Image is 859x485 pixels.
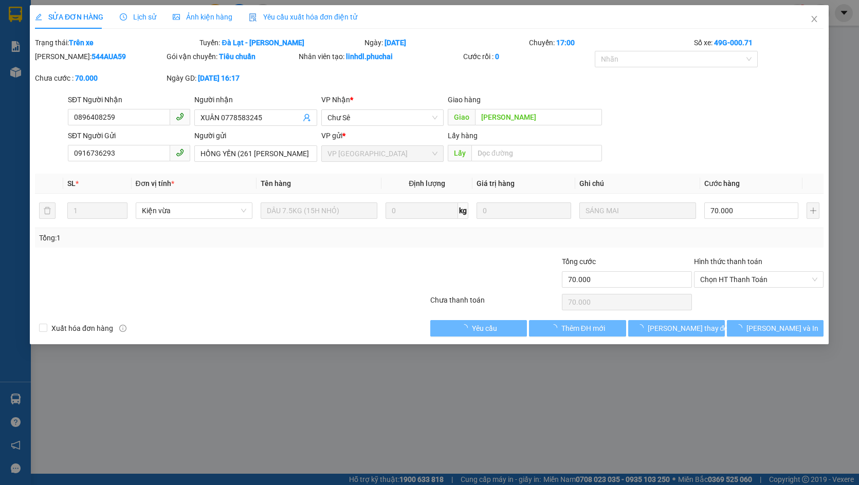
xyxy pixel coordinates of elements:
[167,51,297,62] div: Gói vận chuyển:
[461,324,472,331] span: loading
[648,323,730,334] span: [PERSON_NAME] thay đổi
[173,13,180,21] span: picture
[220,52,256,61] b: Tiêu chuẩn
[477,202,571,219] input: 0
[476,109,602,125] input: Dọc đường
[327,146,437,161] span: VP Đà Lạt
[261,179,291,188] span: Tên hàng
[562,257,596,266] span: Tổng cước
[321,96,350,104] span: VP Nhận
[68,130,191,141] div: SĐT Người Gửi
[431,320,527,337] button: Yêu cầu
[579,202,696,219] input: Ghi Chú
[222,39,304,47] b: Đà Lạt - [PERSON_NAME]
[575,174,700,194] th: Ghi chú
[714,39,753,47] b: 49G-000.71
[261,202,377,219] input: VD: Bàn, Ghế
[704,179,740,188] span: Cước hàng
[35,51,165,62] div: [PERSON_NAME]:
[119,325,126,332] span: info-circle
[68,94,191,105] div: SĐT Người Nhận
[198,74,240,82] b: [DATE] 16:17
[464,51,593,62] div: Cước rồi :
[35,13,42,21] span: edit
[561,323,605,334] span: Thêm ĐH mới
[327,110,437,125] span: Chư Sê
[249,13,358,21] span: Yêu cầu xuất hóa đơn điện tử
[448,145,472,161] span: Lấy
[700,272,817,287] span: Chọn HT Thanh Toán
[321,130,444,141] div: VP gửi
[529,320,626,337] button: Thêm ĐH mới
[299,51,461,62] div: Nhân viên tạo:
[67,179,76,188] span: SL
[448,132,478,140] span: Lấy hàng
[199,37,363,48] div: Tuyến:
[477,179,515,188] span: Giá trị hàng
[142,203,246,218] span: Kiện vừa
[303,114,311,122] span: user-add
[746,323,818,334] span: [PERSON_NAME] và In
[39,232,332,244] div: Tổng: 1
[47,323,117,334] span: Xuất hóa đơn hàng
[385,39,406,47] b: [DATE]
[448,109,476,125] span: Giao
[557,39,575,47] b: 17:00
[249,13,258,22] img: icon
[69,39,94,47] b: Trên xe
[35,13,103,21] span: SỬA ĐƠN HÀNG
[120,13,127,21] span: clock-circle
[92,52,126,61] b: 544AUA59
[346,52,393,61] b: linhdl.phuchai
[807,202,820,219] button: plus
[800,5,829,34] button: Close
[628,320,725,337] button: [PERSON_NAME] thay đổi
[694,257,762,266] label: Hình thức thanh toán
[195,130,317,141] div: Người gửi
[693,37,825,48] div: Số xe:
[176,148,185,157] span: phone
[472,323,497,334] span: Yêu cầu
[496,52,500,61] b: 0
[39,202,56,219] button: delete
[75,74,98,82] b: 70.000
[811,15,819,23] span: close
[173,13,233,21] span: Ảnh kiện hàng
[167,72,297,84] div: Ngày GD:
[120,13,157,21] span: Lịch sử
[409,179,446,188] span: Định lượng
[727,320,824,337] button: [PERSON_NAME] và In
[195,94,317,105] div: Người nhận
[136,179,174,188] span: Đơn vị tính
[550,324,561,331] span: loading
[636,324,648,331] span: loading
[35,72,165,84] div: Chưa cước :
[528,37,693,48] div: Chuyến:
[472,145,602,161] input: Dọc đường
[735,324,746,331] span: loading
[363,37,528,48] div: Ngày:
[34,37,198,48] div: Trạng thái:
[448,96,481,104] span: Giao hàng
[459,202,469,219] span: kg
[429,294,561,312] div: Chưa thanh toán
[176,113,185,121] span: phone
